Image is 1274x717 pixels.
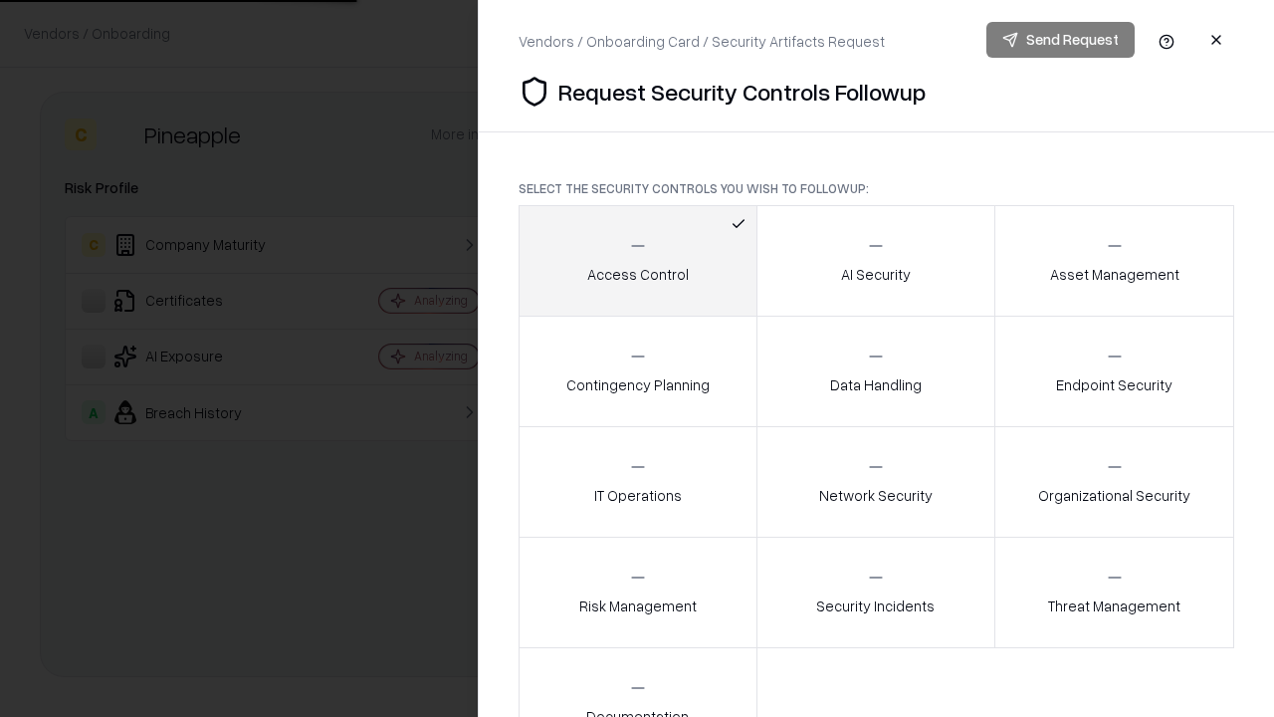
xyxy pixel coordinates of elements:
[819,485,933,506] p: Network Security
[756,537,996,648] button: Security Incidents
[558,76,926,108] p: Request Security Controls Followup
[579,596,697,616] p: Risk Management
[1048,596,1180,616] p: Threat Management
[994,205,1234,317] button: Asset Management
[994,316,1234,427] button: Endpoint Security
[1056,374,1172,395] p: Endpoint Security
[841,264,911,285] p: AI Security
[756,426,996,538] button: Network Security
[994,537,1234,648] button: Threat Management
[816,596,935,616] p: Security Incidents
[756,316,996,427] button: Data Handling
[594,485,682,506] p: IT Operations
[994,426,1234,538] button: Organizational Security
[1050,264,1179,285] p: Asset Management
[519,426,757,538] button: IT Operations
[1038,485,1190,506] p: Organizational Security
[566,374,710,395] p: Contingency Planning
[519,31,885,52] div: Vendors / Onboarding Card / Security Artifacts Request
[519,316,757,427] button: Contingency Planning
[830,374,922,395] p: Data Handling
[587,264,689,285] p: Access Control
[519,205,757,317] button: Access Control
[756,205,996,317] button: AI Security
[519,180,1234,197] p: Select the security controls you wish to followup:
[519,537,757,648] button: Risk Management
